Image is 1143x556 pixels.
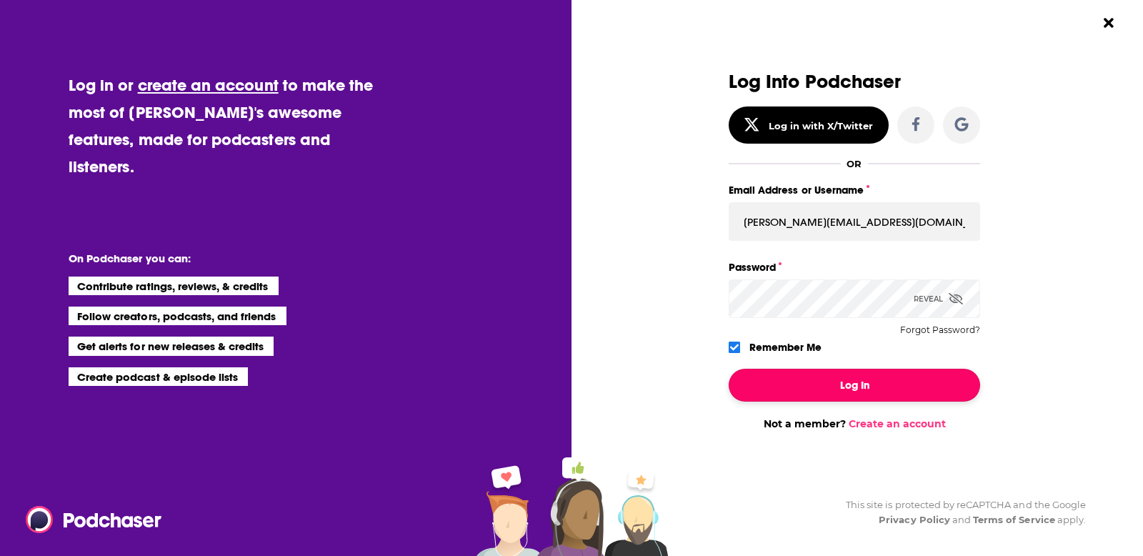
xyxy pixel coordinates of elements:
[69,307,286,325] li: Follow creators, podcasts, and friends
[834,497,1086,527] div: This site is protected by reCAPTCHA and the Google and apply.
[729,369,980,402] button: Log In
[729,181,980,199] label: Email Address or Username
[749,338,822,357] label: Remember Me
[729,417,980,430] div: Not a member?
[69,277,279,295] li: Contribute ratings, reviews, & credits
[138,75,279,95] a: create an account
[847,158,862,169] div: OR
[1095,9,1122,36] button: Close Button
[879,514,950,525] a: Privacy Policy
[849,417,946,430] a: Create an account
[729,202,980,241] input: Email Address or Username
[26,506,163,533] img: Podchaser - Follow, Share and Rate Podcasts
[69,367,248,386] li: Create podcast & episode lists
[26,506,151,533] a: Podchaser - Follow, Share and Rate Podcasts
[769,120,874,131] div: Log in with X/Twitter
[69,337,274,355] li: Get alerts for new releases & credits
[729,106,889,144] button: Log in with X/Twitter
[900,325,980,335] button: Forgot Password?
[914,279,963,318] div: Reveal
[69,252,354,265] li: On Podchaser you can:
[729,258,980,277] label: Password
[973,514,1055,525] a: Terms of Service
[729,71,980,92] h3: Log Into Podchaser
